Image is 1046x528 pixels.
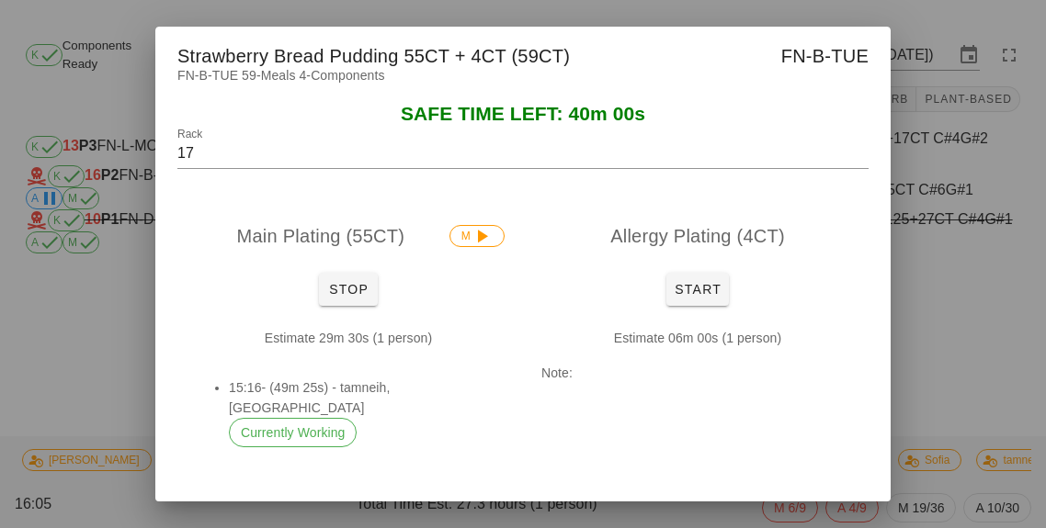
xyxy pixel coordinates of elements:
[666,273,729,306] button: Start
[241,419,345,446] span: Currently Working
[541,363,854,383] p: Note:
[229,377,490,447] li: 15:16- (49m 25s) - tamneih, [GEOGRAPHIC_DATA]
[177,207,519,265] div: Main Plating (55CT)
[192,328,505,348] p: Estimate 29m 30s (1 person)
[155,65,891,104] div: FN-B-TUE 59-Meals 4-Components
[319,273,378,306] button: Stop
[401,103,645,124] span: SAFE TIME LEFT: 40m 00s
[155,27,891,80] div: Strawberry Bread Pudding 55CT + 4CT (59CT)
[674,282,722,297] span: Start
[541,328,854,348] p: Estimate 06m 00s (1 person)
[527,207,869,265] div: Allergy Plating (4CT)
[177,128,202,141] label: Rack
[461,226,493,246] span: M
[781,41,869,71] span: FN-B-TUE
[326,282,370,297] span: Stop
